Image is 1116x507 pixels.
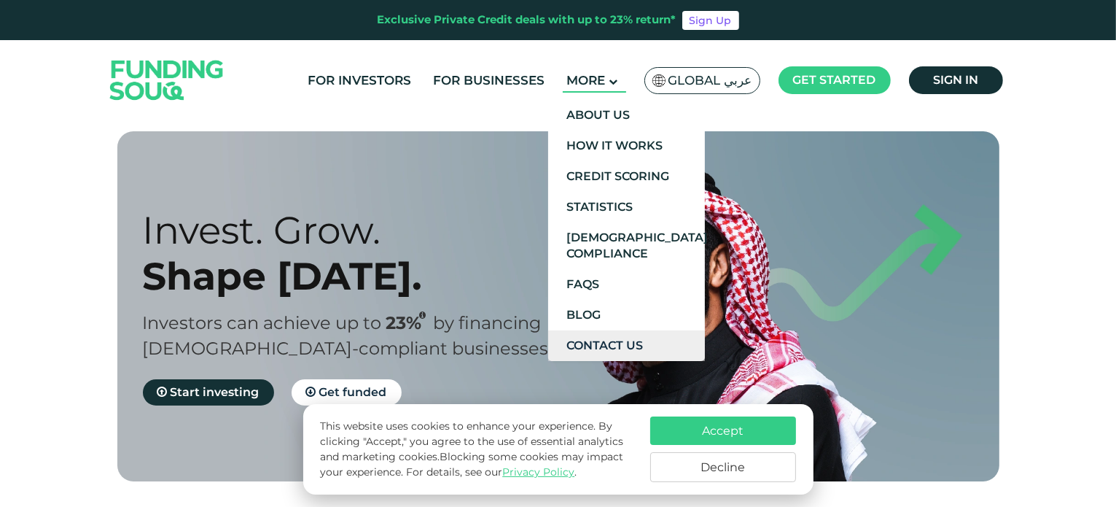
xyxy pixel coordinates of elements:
[909,66,1003,94] a: Sign in
[548,161,705,192] a: Credit Scoring
[650,452,796,482] button: Decline
[319,385,387,399] span: Get funded
[171,385,260,399] span: Start investing
[143,253,584,299] div: Shape [DATE].
[429,69,548,93] a: For Businesses
[652,74,666,87] img: SA Flag
[548,192,705,222] a: Statistics
[548,269,705,300] a: FAQs
[793,73,876,87] span: Get started
[320,419,635,480] p: This website uses cookies to enhance your experience. By clicking "Accept," you agree to the use ...
[548,222,705,269] a: [DEMOGRAPHIC_DATA] Compliance
[143,312,382,333] span: Investors can achieve up to
[548,330,705,361] a: Contact Us
[292,379,402,406] a: Get funded
[386,312,434,333] span: 23%
[548,100,705,131] a: About Us
[420,311,426,320] i: 23% IRR (expected) ~ 15% Net yield (expected)
[502,465,574,479] a: Privacy Policy
[143,207,584,253] div: Invest. Grow.
[95,43,238,117] img: Logo
[650,417,796,445] button: Accept
[566,73,605,88] span: More
[378,12,676,28] div: Exclusive Private Credit deals with up to 23% return*
[406,465,577,479] span: For details, see our .
[304,69,415,93] a: For Investors
[548,300,705,330] a: Blog
[933,73,978,87] span: Sign in
[668,72,752,89] span: Global عربي
[320,450,623,479] span: Blocking some cookies may impact your experience.
[548,131,705,161] a: How It Works
[143,379,274,406] a: Start investing
[682,11,739,30] a: Sign Up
